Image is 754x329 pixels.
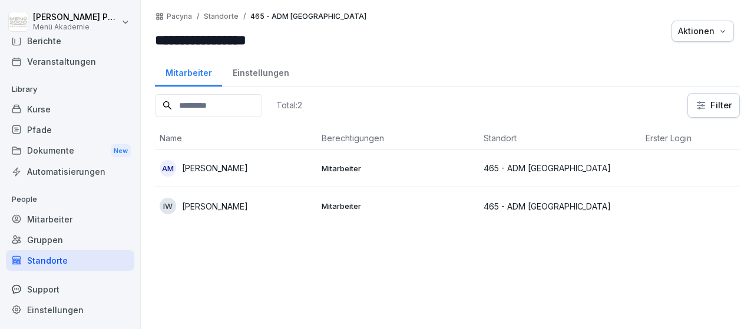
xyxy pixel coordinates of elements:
p: / [197,12,199,21]
a: Gruppen [6,230,134,250]
div: AM [160,160,176,177]
a: Mitarbeiter [155,57,222,87]
p: Standorte [204,12,239,21]
p: [PERSON_NAME] [182,162,248,174]
a: Kurse [6,99,134,119]
a: Berichte [6,31,134,51]
p: [PERSON_NAME] [182,200,248,212]
div: Filter [695,99,732,111]
div: Aktionen [678,25,727,38]
a: DokumenteNew [6,140,134,162]
p: People [6,190,134,209]
div: IW [160,198,176,214]
th: Standort [479,127,641,149]
a: Pfade [6,119,134,140]
div: Dokumente [6,140,134,162]
a: Automatisierungen [6,161,134,182]
p: Mitarbeiter [322,163,474,174]
p: Mitarbeiter [322,201,474,211]
a: Pacyna [167,12,192,21]
div: New [111,144,131,158]
a: Einstellungen [222,57,299,87]
p: Library [6,80,134,99]
p: Menü Akademie [33,23,119,31]
a: Standorte [6,250,134,271]
button: Aktionen [672,21,734,42]
p: / [243,12,246,21]
p: Total: 2 [276,99,302,111]
p: [PERSON_NAME] Pacyna [33,12,119,22]
p: 465 - ADM [GEOGRAPHIC_DATA] [484,162,636,174]
p: 465 - ADM [GEOGRAPHIC_DATA] [484,200,636,212]
p: 465 - ADM [GEOGRAPHIC_DATA] [250,12,366,21]
a: Einstellungen [6,300,134,320]
div: Support [6,279,134,300]
th: Berechtigungen [317,127,479,149]
th: Name [155,127,317,149]
button: Filter [688,94,739,117]
a: Veranstaltungen [6,51,134,72]
a: Mitarbeiter [6,209,134,230]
